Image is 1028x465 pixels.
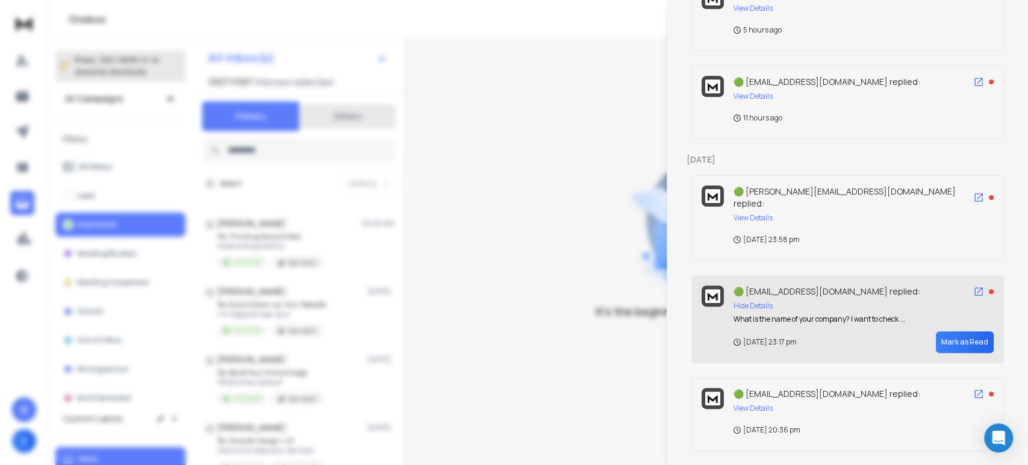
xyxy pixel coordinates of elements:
[734,301,773,311] button: Hide Details
[734,213,773,223] button: View Details
[734,186,956,209] span: 🟢 [PERSON_NAME][EMAIL_ADDRESS][DOMAIN_NAME] replied:
[734,76,920,87] span: 🟢 [EMAIL_ADDRESS][DOMAIN_NAME] replied:
[687,154,1009,166] p: [DATE]
[936,331,994,353] button: Mark as Read
[734,92,773,101] button: View Details
[734,4,773,13] button: View Details
[734,235,800,245] p: [DATE] 23:58 pm
[705,189,720,203] img: logo
[705,289,720,303] img: logo
[705,80,720,93] img: logo
[734,314,905,324] div: What is the name of your company? I want to check ...
[705,392,720,405] img: logo
[734,388,920,399] span: 🟢 [EMAIL_ADDRESS][DOMAIN_NAME] replied:
[734,113,782,123] p: 11 hours ago
[734,25,782,35] p: 5 hours ago
[734,286,920,297] span: 🟢 [EMAIL_ADDRESS][DOMAIN_NAME] replied:
[734,404,773,413] button: View Details
[734,337,797,347] p: [DATE] 23:17 pm
[734,425,800,435] p: [DATE] 20:36 pm
[984,423,1013,452] div: Open Intercom Messenger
